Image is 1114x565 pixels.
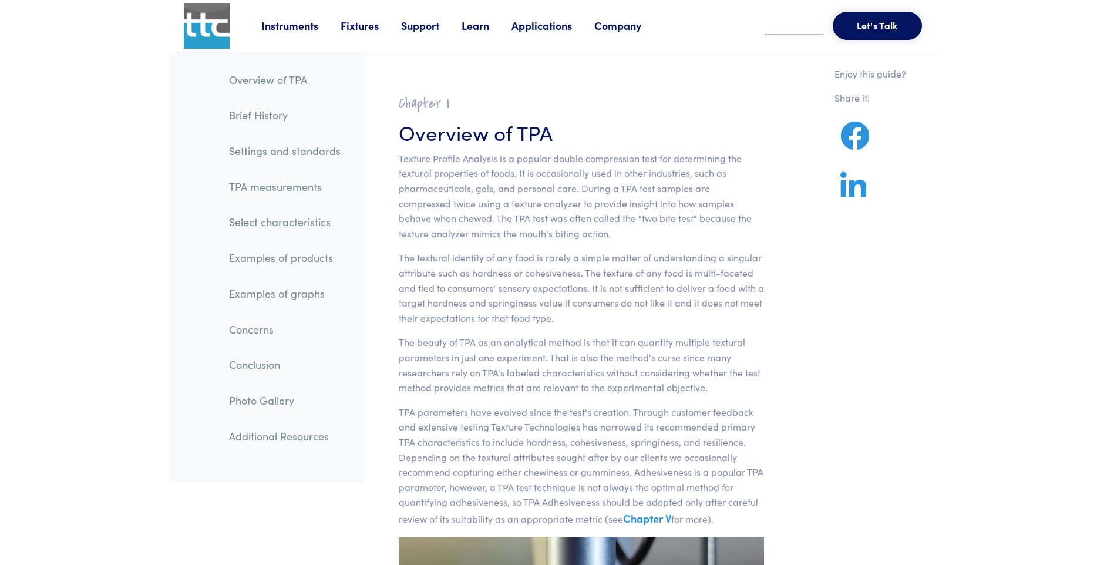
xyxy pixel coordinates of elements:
[399,95,765,113] h2: Chapter I
[220,102,350,129] a: Brief History
[261,18,341,33] a: Instruments
[220,280,350,307] a: Examples of graphs
[220,137,350,164] a: Settings and standards
[220,173,350,200] a: TPA measurements
[220,351,350,378] a: Conclusion
[399,405,765,527] p: TPA parameters have evolved since the test's creation. Through customer feedback and extensive te...
[623,511,671,526] a: Chapter V
[220,66,350,93] a: Overview of TPA
[220,387,350,414] a: Photo Gallery
[511,18,594,33] a: Applications
[834,66,906,82] p: Enjoy this guide?
[184,3,230,49] img: ttc_logo_1x1_v1.0.png
[399,151,765,241] p: Texture Profile Analysis is a popular double compression test for determining the textural proper...
[220,208,350,236] a: Select characteristics
[462,18,511,33] a: Learn
[401,18,462,33] a: Support
[220,316,350,343] a: Concerns
[220,244,350,271] a: Examples of products
[341,18,401,33] a: Fixtures
[399,250,765,325] p: The textural identity of any food is rarely a simple matter of understanding a singular attribute...
[399,335,765,395] p: The beauty of TPA as an analytical method is that it can quantify multiple textural parameters in...
[594,18,664,33] a: Company
[834,186,872,200] a: Share on LinkedIn
[834,90,906,106] p: Share it!
[399,117,765,146] h3: Overview of TPA
[833,12,922,40] button: Let's Talk
[220,423,350,450] a: Additional Resources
